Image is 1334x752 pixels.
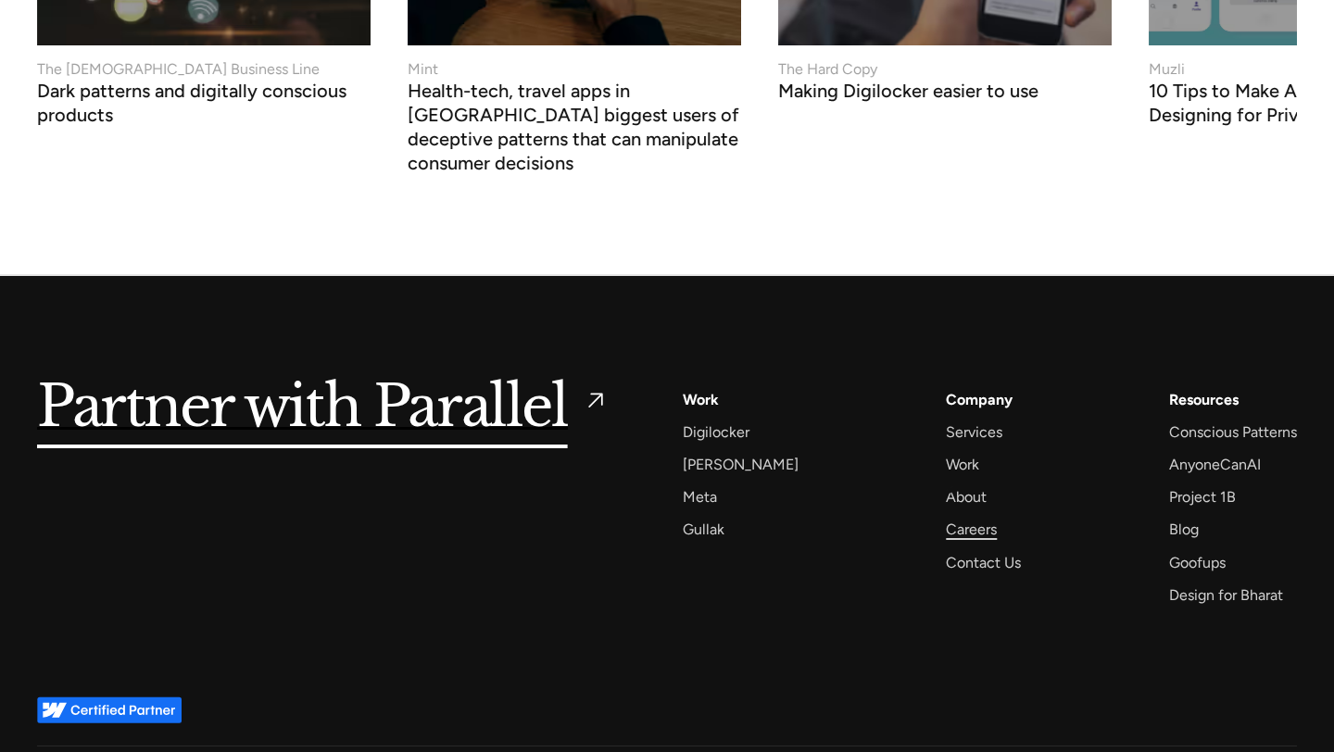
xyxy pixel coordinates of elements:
a: [PERSON_NAME] [683,452,799,477]
a: Partner with Parallel [37,387,609,430]
div: Muzli [1149,58,1185,81]
a: Blog [1169,517,1199,542]
a: Work [946,452,979,477]
a: About [946,484,987,509]
div: Mint [408,58,438,81]
a: Company [946,387,1013,412]
h3: Dark patterns and digitally conscious products [37,84,371,127]
a: Services [946,420,1002,445]
h3: Making Digilocker easier to use [778,84,1038,103]
a: Contact Us [946,550,1021,575]
div: Resources [1169,387,1239,412]
a: Digilocker [683,420,749,445]
a: Project 1B [1169,484,1236,509]
a: Careers [946,517,997,542]
a: Conscious Patterns [1169,420,1297,445]
a: Goofups [1169,550,1226,575]
h3: Health-tech, travel apps in [GEOGRAPHIC_DATA] biggest users of deceptive patterns that can manipu... [408,84,741,175]
a: AnyoneCanAI [1169,452,1261,477]
a: Design for Bharat [1169,583,1283,608]
a: Meta [683,484,717,509]
a: Gullak [683,517,724,542]
div: The Hard Copy [778,58,877,81]
div: The [DEMOGRAPHIC_DATA] Business Line [37,58,320,81]
a: Work [683,387,719,412]
h5: Partner with Parallel [37,387,568,430]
